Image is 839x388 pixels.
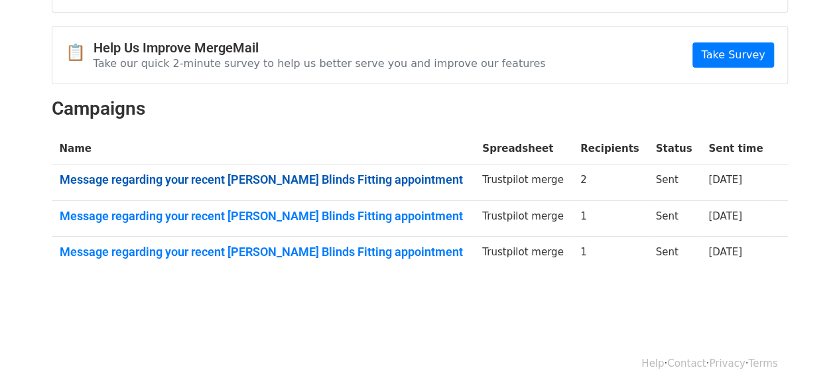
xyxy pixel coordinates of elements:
[708,174,742,186] a: [DATE]
[572,133,648,164] th: Recipients
[648,164,701,201] td: Sent
[52,97,788,120] h2: Campaigns
[94,56,546,70] p: Take our quick 2-minute survey to help us better serve you and improve our features
[474,237,572,273] td: Trustpilot merge
[692,42,773,68] a: Take Survey
[709,357,745,369] a: Privacy
[667,357,706,369] a: Contact
[648,237,701,273] td: Sent
[572,164,648,201] td: 2
[572,237,648,273] td: 1
[572,200,648,237] td: 1
[708,246,742,258] a: [DATE]
[708,210,742,222] a: [DATE]
[641,357,664,369] a: Help
[66,43,94,62] span: 📋
[52,133,475,164] th: Name
[60,245,467,259] a: Message regarding your recent [PERSON_NAME] Blinds Fitting appointment
[474,164,572,201] td: Trustpilot merge
[474,200,572,237] td: Trustpilot merge
[648,133,701,164] th: Status
[60,172,467,187] a: Message regarding your recent [PERSON_NAME] Blinds Fitting appointment
[648,200,701,237] td: Sent
[773,324,839,388] iframe: Chat Widget
[700,133,771,164] th: Sent time
[748,357,777,369] a: Terms
[94,40,546,56] h4: Help Us Improve MergeMail
[474,133,572,164] th: Spreadsheet
[60,209,467,224] a: Message regarding your recent [PERSON_NAME] Blinds Fitting appointment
